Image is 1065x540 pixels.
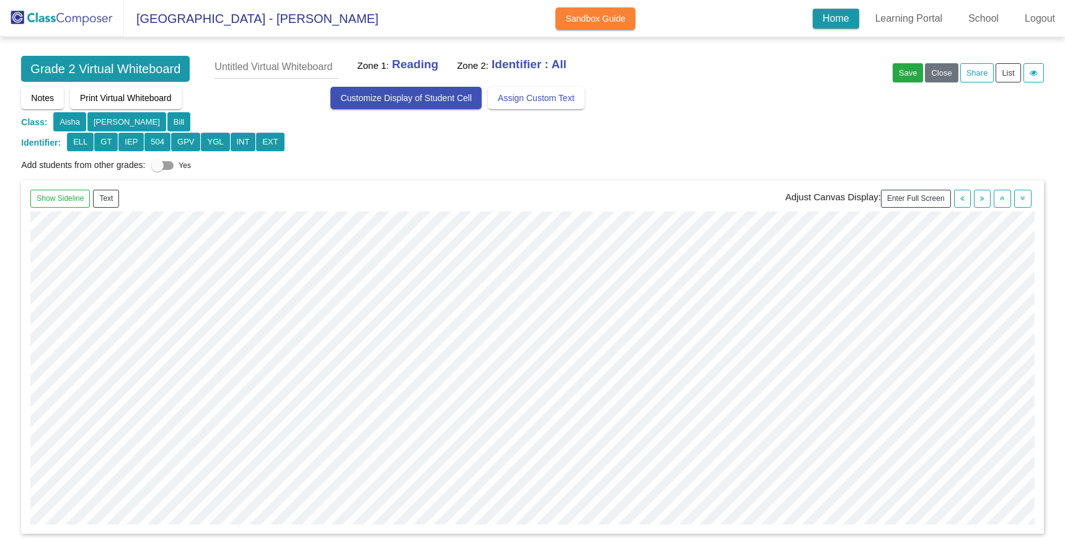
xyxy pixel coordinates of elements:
button: ELL [67,133,94,152]
button: GT [94,133,118,152]
button: YGL [201,133,229,152]
button: 504 [144,133,170,152]
span: Grade 2 Virtual Whiteboard [21,56,190,82]
button: IEP [118,133,144,152]
a: Home [813,9,859,29]
a: Share [960,63,994,82]
button: Increase Width [974,190,991,208]
button: Bill [167,112,190,131]
h5: Zone 1: [357,58,389,71]
button: Customize Display of Student Cell [330,87,482,109]
span: Sandbox Guide [565,14,625,24]
button: Decrease Height [994,190,1011,208]
b: Identifier : All [492,58,567,71]
span: Assign Custom Text [498,93,574,103]
button: List [996,63,1020,82]
span: Add students from other grades: [21,153,145,172]
button: [PERSON_NAME] [87,112,166,131]
span: Class: [21,117,47,127]
button: GPV [171,133,200,152]
input: Untitled Virtual Whiteboard [214,56,338,79]
span: Yes [179,158,191,173]
button: Decrease Width [954,190,971,208]
a: Logout [1015,9,1065,29]
button: Increase Height [1014,190,1032,208]
button: Assign Custom Text [488,87,584,109]
span: [GEOGRAPHIC_DATA] - [PERSON_NAME] [124,9,378,29]
label: Adjust Canvas Display: [785,190,881,205]
span: Identifier: [21,138,61,148]
button: Text [93,190,119,208]
button: Sandbox Guide [555,7,635,30]
span: Customize Display of Student Cell [340,93,472,103]
button: Notes [21,87,64,109]
span: Notes [31,93,54,103]
a: School [958,9,1009,29]
button: Show Sideline [30,190,90,208]
button: Enter Full Screen [881,190,951,208]
button: EXT [256,133,284,152]
button: Close [925,63,958,82]
span: Print Virtual Whiteboard [80,93,172,103]
a: Activity Log [1023,63,1044,82]
b: Reading [392,58,438,71]
h5: Zone 2: [457,58,488,71]
button: Aisha [53,112,86,131]
a: Learning Portal [865,9,953,29]
button: INT [231,133,256,152]
button: Save [893,63,924,82]
button: Print Virtual Whiteboard [70,87,182,109]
